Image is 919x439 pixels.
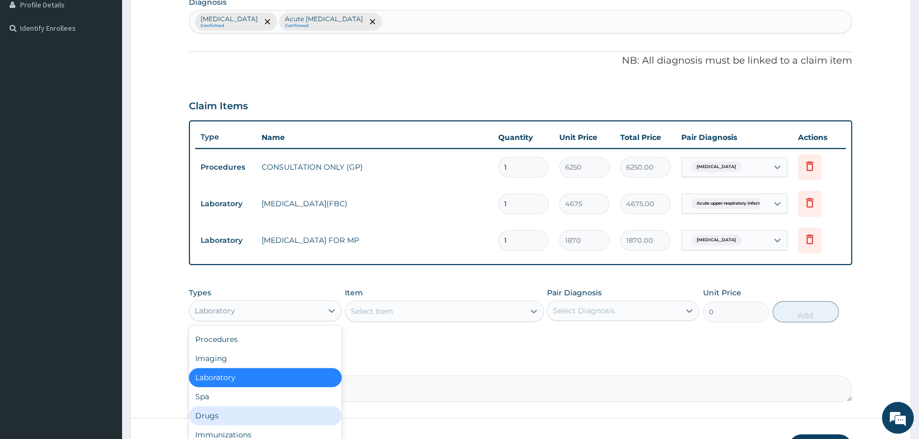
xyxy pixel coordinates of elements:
[189,54,852,68] p: NB: All diagnosis must be linked to a claim item
[351,306,393,317] div: Select Item
[189,368,341,387] div: Laboratory
[345,287,363,298] label: Item
[615,127,676,148] th: Total Price
[553,305,615,316] div: Select Diagnosis
[189,387,341,406] div: Spa
[793,127,846,148] th: Actions
[256,193,493,214] td: [MEDICAL_DATA](FBC)
[195,127,256,147] th: Type
[5,289,202,327] textarea: Type your message and hit 'Enter'
[189,361,852,370] label: Comment
[195,305,235,316] div: Laboratory
[256,156,493,178] td: CONSULTATION ONLY (GP)
[493,127,554,148] th: Quantity
[189,101,248,112] h3: Claim Items
[285,23,363,29] small: Confirmed
[691,162,741,172] span: [MEDICAL_DATA]
[368,17,377,27] span: remove selection option
[195,231,256,250] td: Laboratory
[20,53,43,80] img: d_794563401_company_1708531726252_794563401
[174,5,200,31] div: Minimize live chat window
[62,134,146,241] span: We're online!
[55,59,178,73] div: Chat with us now
[691,235,741,245] span: [MEDICAL_DATA]
[547,287,602,298] label: Pair Diagnosis
[256,127,493,148] th: Name
[189,330,341,349] div: Procedures
[201,23,258,29] small: Confirmed
[201,15,258,23] p: [MEDICAL_DATA]
[676,127,793,148] th: Pair Diagnosis
[703,287,741,298] label: Unit Price
[554,127,615,148] th: Unit Price
[189,406,341,425] div: Drugs
[773,301,839,322] button: Add
[189,349,341,368] div: Imaging
[285,15,363,23] p: Acute [MEDICAL_DATA]
[256,230,493,251] td: [MEDICAL_DATA] FOR MP
[195,194,256,214] td: Laboratory
[691,198,768,209] span: Acute upper respiratory infect...
[195,157,256,177] td: Procedures
[263,17,272,27] span: remove selection option
[189,288,211,297] label: Types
